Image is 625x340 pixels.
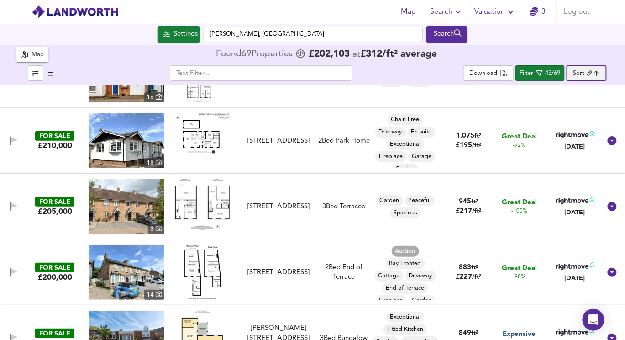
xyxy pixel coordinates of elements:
[473,208,482,214] span: / ft²
[352,50,360,59] span: at
[35,263,74,272] div: FOR SALE
[473,143,482,149] span: / ft²
[607,201,618,212] svg: Show Details
[394,3,423,21] button: Map
[184,245,221,300] img: Floorplan
[35,131,74,141] div: FOR SALE
[426,26,468,42] div: Run Your Search
[383,284,428,292] span: End of Terrace
[456,208,482,215] span: £ 217
[170,65,352,81] input: Text Filter...
[375,271,404,282] div: Cottage
[583,309,604,331] div: Open Intercom Messenger
[392,165,419,173] span: Garden
[502,132,537,142] span: Great Deal
[175,179,230,230] img: Floorplan
[515,65,565,81] button: Filter43/69
[375,295,406,306] div: Fireplace
[459,330,472,337] span: 849
[398,5,420,18] span: Map
[463,65,513,81] button: Download
[459,198,472,205] span: 945
[38,207,72,217] div: £205,000
[456,274,482,281] span: £ 227
[244,268,314,277] div: [STREET_ADDRESS]
[511,207,527,215] span: -100%
[148,224,164,234] div: 8
[375,128,406,136] span: Driveway
[554,208,595,217] div: [DATE]
[408,151,435,162] div: Garage
[89,245,164,300] img: property thumbnail
[376,195,403,206] div: Garden
[456,142,482,149] span: £ 195
[144,92,164,102] div: 16
[216,50,295,59] div: Found 69 Propert ies
[38,141,72,151] div: £210,000
[89,113,164,168] a: property thumbnail 18
[524,3,553,21] button: 3
[463,65,513,81] div: split button
[383,325,427,334] span: Fitted Kitchen
[318,136,370,146] div: 2 Bed Park Home
[144,290,164,300] div: 14
[204,27,423,42] input: Enter a location...
[392,247,419,255] span: Auction
[456,133,474,139] span: 1,075
[431,5,464,18] span: Search
[388,114,423,125] div: Chain Free
[383,324,427,335] div: Fitted Kitchen
[375,153,406,161] span: Fireplace
[322,202,366,212] div: 3 Bed Terraced
[144,158,164,168] div: 18
[426,26,468,42] button: Search
[386,258,425,269] div: Bay Fronted
[375,297,406,305] span: Fireplace
[158,26,200,42] div: Click to configure Search Settings
[405,272,436,280] span: Driveway
[175,113,230,153] img: Floorplan
[390,209,420,217] span: Spacious
[386,260,425,268] span: Bay Fronted
[554,274,595,283] div: [DATE]
[386,312,424,323] div: Exceptional
[375,272,404,280] span: Cottage
[471,3,520,21] button: Valuation
[502,198,537,207] span: Great Deal
[35,329,74,338] div: FOR SALE
[513,142,526,149] span: -92%
[567,65,606,81] div: Sort
[405,195,435,206] div: Peaceful
[503,329,536,339] span: Expensive
[89,113,164,168] img: property thumbnail
[158,26,200,42] button: Settings
[459,264,472,271] span: 883
[244,136,314,146] div: [STREET_ADDRESS]
[392,164,419,175] div: Garden
[388,116,423,124] span: Chain Free
[472,330,478,336] span: ft²
[240,136,317,146] div: Woodside Park, Woodside, Luton, Bedfordshire, LU1 4LS
[564,5,590,18] span: Log out
[607,135,618,146] svg: Show Details
[392,246,419,257] div: Auction
[502,264,537,273] span: Great Deal
[545,69,560,79] div: 43/69
[427,3,467,21] button: Search
[375,151,406,162] div: Fireplace
[383,283,428,294] div: End of Terrace
[240,268,317,277] div: London Road, High Wycombe
[472,265,478,271] span: ft²
[89,245,164,300] a: property thumbnail 14
[386,313,424,321] span: Exceptional
[408,297,435,305] span: Garden
[390,207,420,218] div: Spacious
[429,28,466,40] div: Search
[32,5,119,19] img: logo
[573,69,584,78] div: Sort
[513,273,526,281] span: -98%
[360,49,437,59] span: £ 312 / ft² average
[561,3,594,21] button: Log out
[530,5,546,18] a: 3
[473,274,482,280] span: / ft²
